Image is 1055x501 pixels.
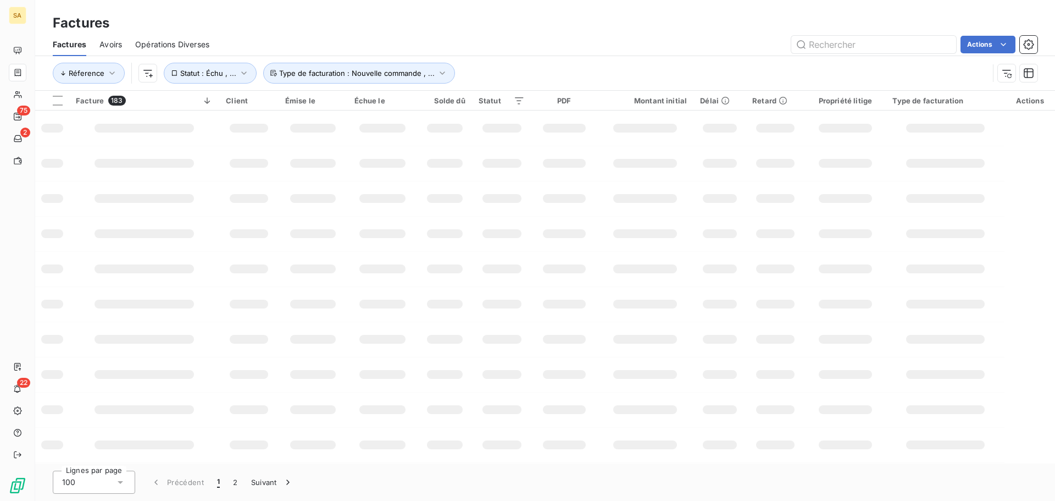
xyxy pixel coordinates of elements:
[53,39,86,50] span: Factures
[217,477,220,488] span: 1
[180,69,236,78] span: Statut : Échu , ...
[135,39,209,50] span: Opérations Diverses
[69,69,104,78] span: Réference
[1011,96,1048,105] div: Actions
[811,96,879,105] div: Propriété litige
[603,96,687,105] div: Montant initial
[279,69,435,78] span: Type de facturation : Nouvelle commande , ...
[17,106,30,115] span: 75
[892,96,998,105] div: Type de facturation
[700,96,739,105] div: Délai
[245,471,300,494] button: Suivant
[1018,464,1044,490] iframe: Intercom live chat
[53,63,125,84] button: Réference
[9,7,26,24] div: SA
[424,96,465,105] div: Solde dû
[210,471,226,494] button: 1
[76,96,104,105] span: Facture
[285,96,341,105] div: Émise le
[20,128,30,137] span: 2
[9,477,26,494] img: Logo LeanPay
[752,96,798,105] div: Retard
[62,477,75,488] span: 100
[108,96,125,106] span: 183
[538,96,590,105] div: PDF
[226,96,271,105] div: Client
[791,36,956,53] input: Rechercher
[17,378,30,388] span: 22
[164,63,257,84] button: Statut : Échu , ...
[226,471,244,494] button: 2
[479,96,525,105] div: Statut
[144,471,210,494] button: Précédent
[99,39,122,50] span: Avoirs
[960,36,1015,53] button: Actions
[53,13,109,33] h3: Factures
[263,63,455,84] button: Type de facturation : Nouvelle commande , ...
[354,96,411,105] div: Échue le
